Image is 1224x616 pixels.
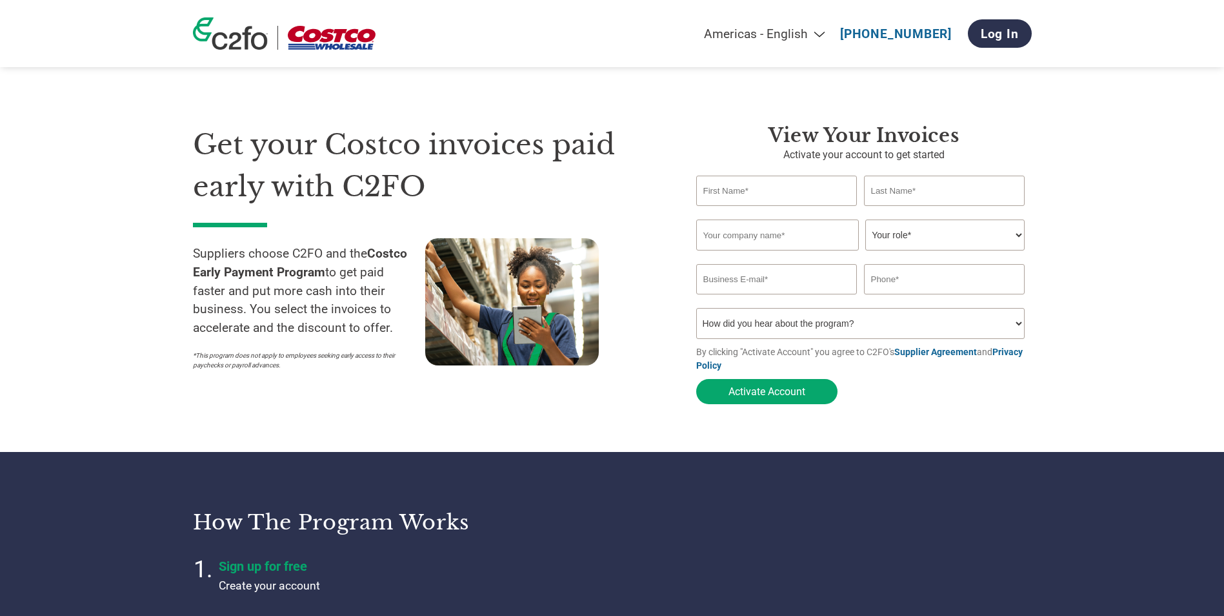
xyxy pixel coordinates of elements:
[696,124,1032,147] h3: View Your Invoices
[864,176,1025,206] input: Last Name*
[696,220,859,251] input: Your company name*
[425,238,599,365] img: supply chain worker
[288,26,376,50] img: Costco
[864,296,1025,303] div: Inavlid Phone Number
[864,207,1025,214] div: Invalid last name or last name is too long
[865,220,1025,251] select: Title/Role
[840,26,952,41] a: [PHONE_NUMBER]
[696,345,1032,373] p: By clicking "Activate Account" you agree to C2FO's and
[696,264,858,294] input: Invalid Email format
[696,176,858,206] input: First Name*
[696,252,1025,259] div: Invalid company name or company name is too long
[193,17,268,50] img: c2fo logo
[193,246,407,280] strong: Costco Early Payment Program
[696,347,1023,371] a: Privacy Policy
[219,577,541,594] p: Create your account
[696,207,858,214] div: Invalid first name or first name is too long
[864,264,1025,294] input: Phone*
[968,19,1032,48] a: Log In
[219,559,541,574] h4: Sign up for free
[696,379,838,404] button: Activate Account
[894,347,977,357] a: Supplier Agreement
[193,351,412,370] p: *This program does not apply to employees seeking early access to their paychecks or payroll adva...
[193,509,596,535] h3: How the program works
[193,124,657,207] h1: Get your Costco invoices paid early with C2FO
[696,296,858,303] div: Inavlid Email Address
[696,147,1032,163] p: Activate your account to get started
[193,245,425,338] p: Suppliers choose C2FO and the to get paid faster and put more cash into their business. You selec...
